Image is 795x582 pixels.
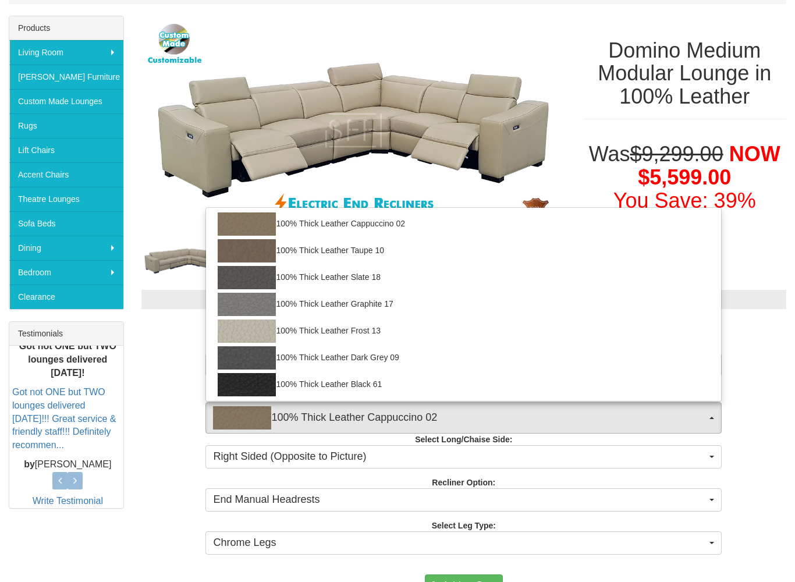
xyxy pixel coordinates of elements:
[218,346,276,370] img: 100% Thick Leather Dark Grey 09
[218,320,276,343] img: 100% Thick Leather Frost 13
[218,266,276,289] img: 100% Thick Leather Slate 18
[206,264,721,291] a: 100% Thick Leather Slate 18
[206,237,721,264] a: 100% Thick Leather Taupe 10
[218,293,276,316] img: 100% Thick Leather Graphite 17
[206,211,721,237] a: 100% Thick Leather Cappuccino 02
[218,212,276,236] img: 100% Thick Leather Cappuccino 02
[206,371,721,398] a: 100% Thick Leather Black 61
[206,291,721,318] a: 100% Thick Leather Graphite 17
[218,239,276,262] img: 100% Thick Leather Taupe 10
[218,373,276,396] img: 100% Thick Leather Black 61
[206,318,721,345] a: 100% Thick Leather Frost 13
[206,345,721,371] a: 100% Thick Leather Dark Grey 09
